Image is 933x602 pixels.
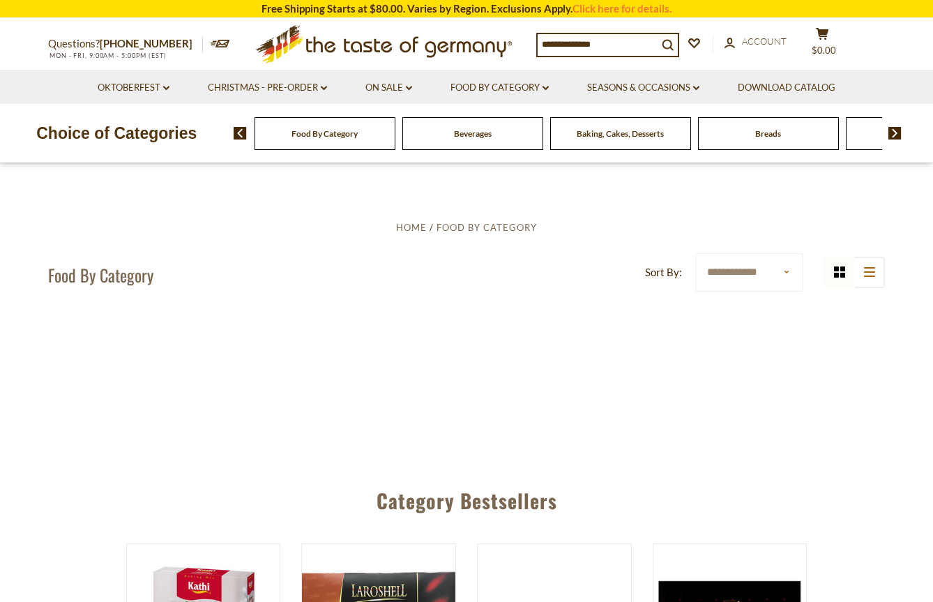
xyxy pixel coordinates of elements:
[48,264,153,285] h1: Food By Category
[437,222,537,233] a: Food By Category
[365,80,412,96] a: On Sale
[801,27,843,62] button: $0.00
[738,80,835,96] a: Download Catalog
[450,80,549,96] a: Food By Category
[48,35,203,53] p: Questions?
[208,80,327,96] a: Christmas - PRE-ORDER
[577,128,664,139] a: Baking, Cakes, Desserts
[755,128,781,139] a: Breads
[587,80,699,96] a: Seasons & Occasions
[100,37,192,50] a: [PHONE_NUMBER]
[396,222,427,233] a: Home
[48,52,167,59] span: MON - FRI, 9:00AM - 5:00PM (EST)
[742,36,787,47] span: Account
[725,34,787,50] a: Account
[28,469,905,526] div: Category Bestsellers
[454,128,492,139] a: Beverages
[888,127,902,140] img: next arrow
[572,2,672,15] a: Click here for details.
[234,127,247,140] img: previous arrow
[98,80,169,96] a: Oktoberfest
[645,264,682,281] label: Sort By:
[812,45,836,56] span: $0.00
[291,128,358,139] a: Food By Category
